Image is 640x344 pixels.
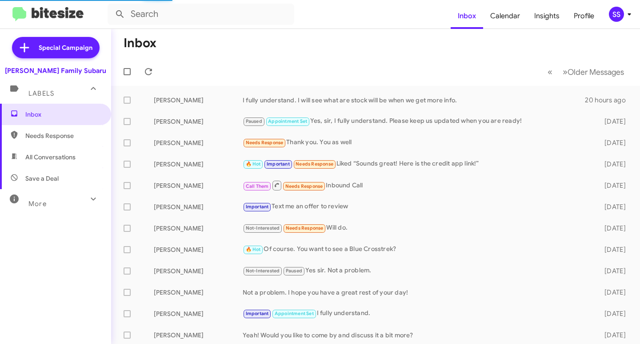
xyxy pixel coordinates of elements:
div: Will do. [243,223,594,233]
span: Not-Interested [246,225,280,231]
div: [PERSON_NAME] [154,96,243,105]
span: Needs Response [285,183,323,189]
nav: Page navigation example [543,63,629,81]
div: Yeah! Would you like to come by and discuss it a bit more? [243,331,594,340]
button: Previous [542,63,558,81]
span: Call Them [246,183,269,189]
div: [DATE] [594,288,633,297]
div: [PERSON_NAME] [154,160,243,169]
span: Save a Deal [25,174,59,183]
div: [PERSON_NAME] [154,224,243,233]
div: [PERSON_NAME] [154,117,243,126]
div: Text me an offer to review [243,202,594,212]
button: Next [557,63,629,81]
span: Needs Response [246,140,284,146]
div: I fully understand. I will see what are stock will be when we get more info. [243,96,585,105]
span: Needs Response [296,161,333,167]
div: [PERSON_NAME] [154,181,243,190]
span: 🔥 Hot [246,247,261,252]
span: » [563,66,568,77]
a: Calendar [483,3,527,29]
div: [DATE] [594,267,633,275]
div: Yes sir. Not a problem. [243,266,594,276]
a: Special Campaign [12,37,100,58]
h1: Inbox [124,36,156,50]
span: Needs Response [286,225,324,231]
div: [DATE] [594,224,633,233]
div: Yes, sir, I fully understand. Please keep us updated when you are ready! [243,116,594,126]
span: More [28,200,47,208]
span: Appointment Set [268,118,307,124]
button: SS [601,7,630,22]
div: [DATE] [594,117,633,126]
div: [DATE] [594,331,633,340]
div: [PERSON_NAME] [154,288,243,297]
div: [PERSON_NAME] [154,331,243,340]
input: Search [108,4,294,25]
div: Not a problem. I hope you have a great rest of your day! [243,288,594,297]
span: Inbox [25,110,101,119]
div: Thank you. You as well [243,138,594,148]
span: Labels [28,89,54,97]
span: Paused [286,268,302,274]
span: Appointment Set [275,311,314,316]
span: Needs Response [25,131,101,140]
div: [DATE] [594,309,633,318]
span: « [548,66,552,77]
div: [DATE] [594,245,633,254]
div: Of course. You want to see a Blue Crosstrek? [243,244,594,255]
div: [DATE] [594,160,633,169]
div: [DATE] [594,202,633,211]
div: [PERSON_NAME] Family Subaru [5,66,106,75]
span: 🔥 Hot [246,161,261,167]
div: [DATE] [594,138,633,147]
a: Inbox [451,3,483,29]
div: SS [609,7,624,22]
span: All Conversations [25,153,76,162]
div: [PERSON_NAME] [154,309,243,318]
div: Inbound Call [243,180,594,191]
span: Not-Interested [246,268,280,274]
div: [DATE] [594,181,633,190]
div: 20 hours ago [585,96,633,105]
span: Special Campaign [39,43,92,52]
div: I fully understand. [243,308,594,319]
div: [PERSON_NAME] [154,138,243,147]
div: [PERSON_NAME] [154,245,243,254]
span: Paused [246,118,262,124]
div: [PERSON_NAME] [154,267,243,275]
a: Profile [567,3,601,29]
span: Important [246,311,269,316]
a: Insights [527,3,567,29]
span: Important [267,161,290,167]
div: Liked “Sounds great! Here is the credit app link!” [243,159,594,169]
span: Important [246,204,269,210]
span: Older Messages [568,67,624,77]
div: [PERSON_NAME] [154,202,243,211]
